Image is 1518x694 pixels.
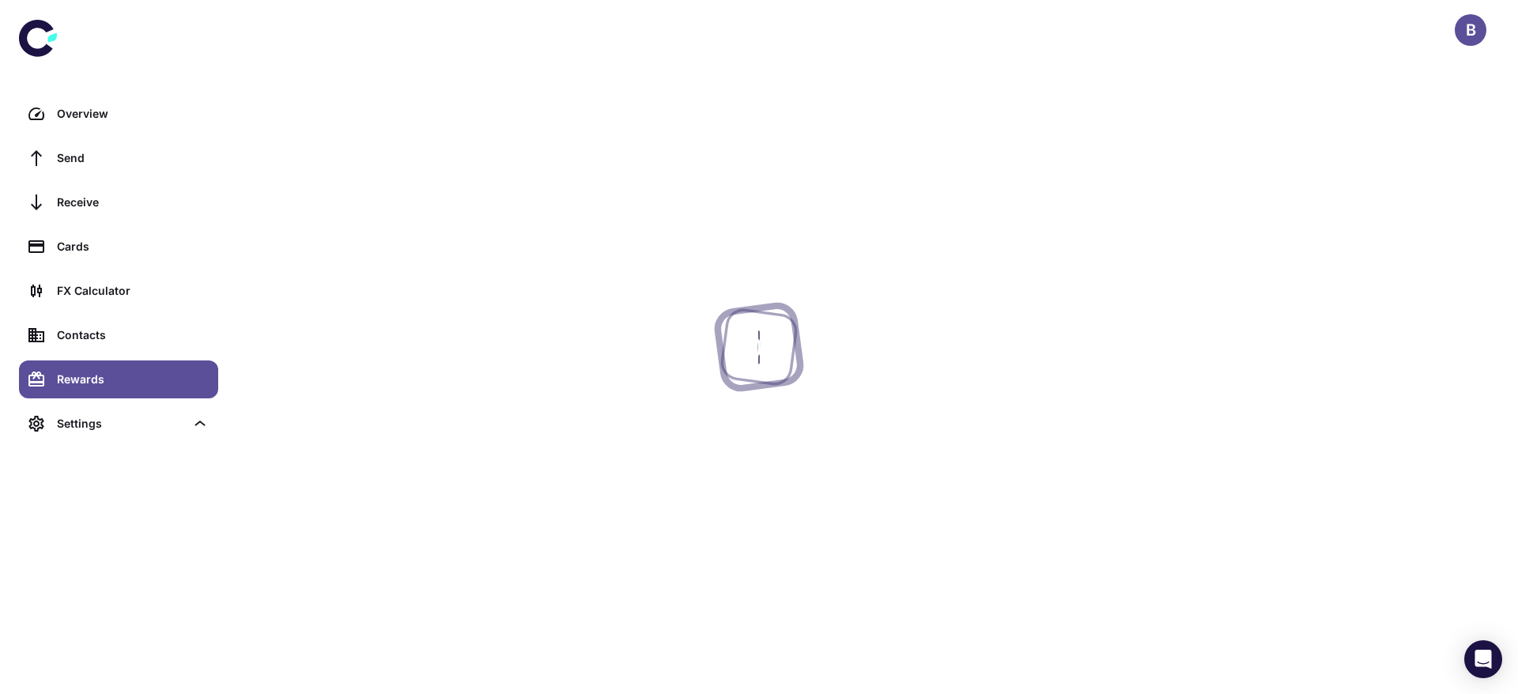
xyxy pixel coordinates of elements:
div: Overview [57,105,209,123]
div: Rewards [57,371,209,388]
a: FX Calculator [19,272,218,310]
a: Receive [19,183,218,221]
div: Settings [19,405,218,443]
button: B [1455,14,1486,46]
div: Contacts [57,326,209,344]
a: Overview [19,95,218,133]
div: Cards [57,238,209,255]
a: Send [19,139,218,177]
a: Cards [19,228,218,266]
a: Rewards [19,360,218,398]
div: Open Intercom Messenger [1464,640,1502,678]
div: Send [57,149,209,167]
div: Settings [57,415,185,432]
div: Receive [57,194,209,211]
div: FX Calculator [57,282,209,300]
a: Contacts [19,316,218,354]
